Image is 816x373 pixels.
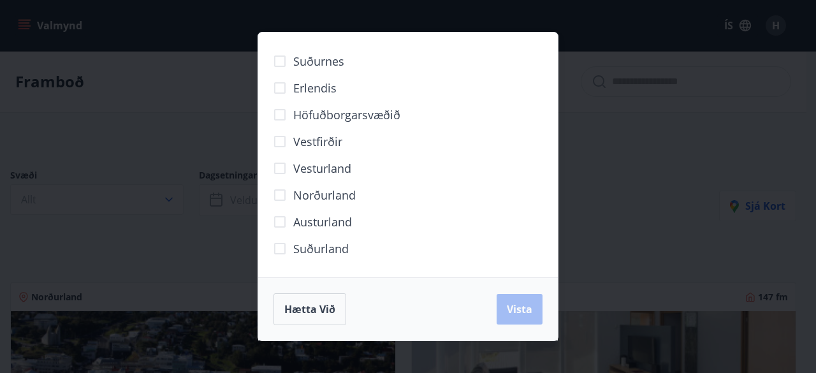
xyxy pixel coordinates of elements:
[293,214,352,230] span: Austurland
[293,53,344,69] span: Suðurnes
[293,133,342,150] span: Vestfirðir
[273,293,346,325] button: Hætta við
[293,106,400,123] span: Höfuðborgarsvæðið
[293,187,356,203] span: Norðurland
[293,240,349,257] span: Suðurland
[293,80,337,96] span: Erlendis
[284,302,335,316] span: Hætta við
[293,160,351,177] span: Vesturland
